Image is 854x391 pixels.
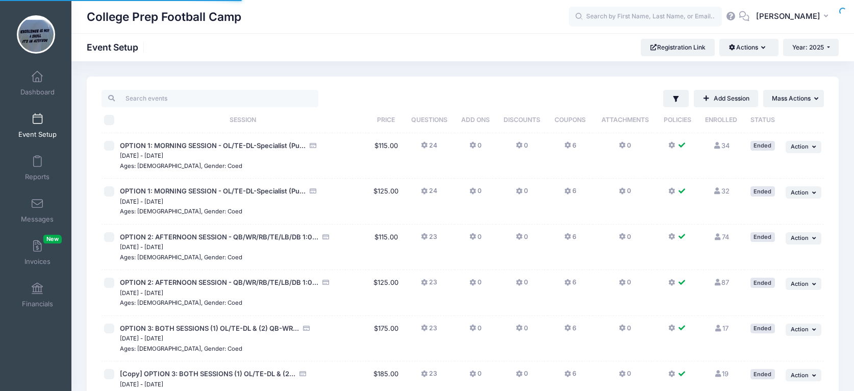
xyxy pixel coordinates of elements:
[619,141,631,156] button: 0
[369,133,404,179] td: $115.00
[791,326,809,333] span: Action
[564,141,576,156] button: 6
[322,234,330,240] i: Accepting Credit Card Payments
[120,243,163,251] small: [DATE] - [DATE]
[714,233,729,241] a: 74
[120,208,242,215] small: Ages: [DEMOGRAPHIC_DATA], Gender: Coed
[13,108,62,143] a: Event Setup
[763,90,824,107] button: Mass Actions
[421,278,437,292] button: 23
[13,277,62,313] a: Financials
[719,39,778,56] button: Actions
[786,278,821,290] button: Action
[411,116,447,124] span: Questions
[504,116,540,124] span: Discounts
[469,369,482,384] button: 0
[756,11,820,22] span: [PERSON_NAME]
[369,270,404,316] td: $125.00
[120,370,295,378] span: [Copy] OPTION 3: BOTH SESSIONS (1) OL/TE-DL & (2...
[120,289,163,297] small: [DATE] - [DATE]
[750,141,775,151] div: Ended
[404,107,455,133] th: Questions
[102,90,318,107] input: Search events
[87,5,241,29] h1: College Prep Football Camp
[369,225,404,271] td: $115.00
[516,186,528,201] button: 0
[786,324,821,336] button: Action
[569,7,722,27] input: Search by First Name, Last Name, or Email...
[516,278,528,292] button: 0
[322,279,330,286] i: Accepting Credit Card Payments
[619,324,631,338] button: 0
[555,116,586,124] span: Coupons
[469,278,482,292] button: 0
[20,88,55,96] span: Dashboard
[601,116,649,124] span: Attachments
[421,232,437,247] button: 23
[744,107,781,133] th: Status
[299,371,307,377] i: Accepting Credit Card Payments
[117,107,368,133] th: Session
[564,369,576,384] button: 6
[619,278,631,292] button: 0
[421,186,437,201] button: 24
[24,257,51,266] span: Invoices
[641,39,715,56] a: Registration Link
[564,186,576,201] button: 6
[619,232,631,247] button: 0
[120,141,306,150] span: OPTION 1: MORNING SESSION - OL/TE-DL-Specialist (Pu...
[750,186,775,196] div: Ended
[496,107,548,133] th: Discounts
[714,370,729,378] a: 19
[564,232,576,247] button: 6
[786,369,821,381] button: Action
[791,280,809,287] span: Action
[791,372,809,379] span: Action
[309,188,317,194] i: Accepting Credit Card Payments
[786,186,821,199] button: Action
[772,94,811,102] span: Mass Actions
[792,43,824,51] span: Year: 2025
[698,107,744,133] th: Enrolled
[516,369,528,384] button: 0
[120,152,163,159] small: [DATE] - [DATE]
[13,150,62,186] a: Reports
[87,42,147,53] h1: Event Setup
[21,215,54,224] span: Messages
[469,232,482,247] button: 0
[713,278,729,286] a: 87
[120,299,242,306] small: Ages: [DEMOGRAPHIC_DATA], Gender: Coed
[714,324,729,332] a: 17
[369,179,404,225] td: $125.00
[120,233,318,241] span: OPTION 2: AFTERNOON SESSION - QB/WR/RB/TE/LB/DB 1:0...
[750,369,775,379] div: Ended
[469,324,482,338] button: 0
[18,130,57,139] span: Event Setup
[713,141,730,150] a: 34
[120,187,306,195] span: OPTION 1: MORNING SESSION - OL/TE-DL-Specialist (Pu...
[421,324,437,338] button: 23
[657,107,698,133] th: Policies
[713,187,730,195] a: 32
[694,90,758,107] a: Add Session
[22,300,53,308] span: Financials
[120,324,299,332] span: OPTION 3: BOTH SESSIONS (1) OL/TE-DL & (2) QB-WR...
[13,65,62,101] a: Dashboard
[17,15,55,54] img: College Prep Football Camp
[369,107,404,133] th: Price
[120,254,242,261] small: Ages: [DEMOGRAPHIC_DATA], Gender: Coed
[309,142,317,149] i: Accepting Credit Card Payments
[786,141,821,153] button: Action
[421,369,437,384] button: 23
[548,107,593,133] th: Coupons
[750,278,775,287] div: Ended
[783,39,839,56] button: Year: 2025
[13,192,62,228] a: Messages
[619,186,631,201] button: 0
[120,345,242,352] small: Ages: [DEMOGRAPHIC_DATA], Gender: Coed
[43,235,62,243] span: New
[13,235,62,271] a: InvoicesNew
[516,141,528,156] button: 0
[791,189,809,196] span: Action
[461,116,490,124] span: Add Ons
